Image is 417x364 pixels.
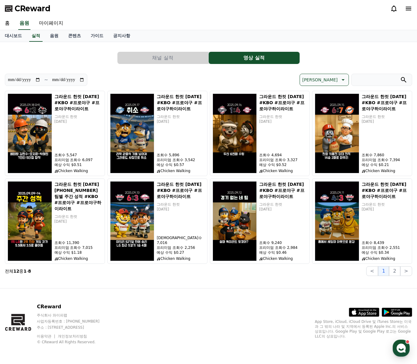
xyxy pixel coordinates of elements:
p: Chicken Walking [54,168,102,173]
div: *크리워드 앱 설치 시 실시간 실적 알림을 받으실 수 있어요! [18,155,103,168]
button: 영상 실적 [209,52,300,64]
p: 예상 수익 $0.27 [157,250,204,255]
p: [DEMOGRAPHIC_DATA]수 7,016 [157,235,204,245]
button: 2 [389,266,400,276]
p: 크리에이터를 위한 플랫폼, 크리워드 입니다. [16,24,112,29]
p: 그라운드 한컷 [362,202,409,207]
p: 조회수 8,439 [362,240,409,245]
div: [크리워드] 채널이 승인되었습니다. [18,104,103,110]
p: 예상 수익 $0.21 [362,162,409,167]
p: 프리미엄 조회수 6,097 [54,157,102,162]
div: Creward [33,3,56,10]
p: 프리미엄 조회수 2,551 [362,245,409,250]
p: 조회수 11,390 [54,240,102,245]
img: 그라운드 한컷 2025.09.09~14 팀별 주간 성적 #KBO #프로야구 #프로야구하이라이트 [8,181,52,261]
p: Chicken Walking [259,168,307,173]
a: [URL][DOMAIN_NAME] [18,131,68,137]
p: 조회수 5,896 [157,153,204,157]
button: 운영시간 보기 [43,78,77,85]
h5: 그라운드 한컷 [DATE] #KBO #프로야구 #프로야구하이라이트 [259,94,307,112]
h5: 그라운드 한컷 [DATE] #KBO #프로야구 #프로야구하이라이트 [362,94,409,112]
img: point_right [48,140,54,146]
p: [DATE] [362,119,409,124]
img: point_right [61,125,67,131]
a: [URL][DOMAIN_NAME] [18,147,68,152]
p: Chicken Walking [54,256,102,261]
strong: 12 [13,269,19,274]
p: App Store, iCloud, iCloud Drive 및 iTunes Store는 미국과 그 밖의 나라 및 지역에서 등록된 Apple Inc.의 서비스 상표입니다. Goo... [315,319,412,339]
p: 조회수 7,860 [362,153,409,157]
img: 그라운드 한컷 2025.09.11 #KBO #프로야구 #프로야구하이라이트 [315,181,359,261]
button: < [366,266,378,276]
button: 그라운드 한컷 2025.09.16 #KBO #프로야구 #프로야구하이라이트 그라운드 한컷 [DATE] #KBO #프로야구 #프로야구하이라이트 그라운드 한컷 [DATE] 조회수 ... [210,91,310,176]
p: 사업자등록번호 : [PHONE_NUMBER] [37,319,111,324]
button: 그라운드 한컷 2025.09.15 #KBO #프로야구 #프로야구하이라이트 그라운드 한컷 [DATE] #KBO #프로야구 #프로야구하이라이트 그라운드 한컷 [DATE] 조회수 ... [312,91,412,176]
p: 그라운드 한컷 [157,202,204,207]
h5: 그라운드 한컷 [DATE] #KBO #프로야구 #프로야구하이라이트 [54,94,102,112]
img: 그라운드 한컷 2025.09.18 #KBO #프로야구 #프로야구하이라이트 [8,94,52,173]
p: 전체 중 - [5,268,31,274]
p: [PERSON_NAME] [302,76,338,84]
p: 조회수 4,694 [259,153,307,157]
button: 1 [378,266,389,276]
img: 그라운드 한컷 2025.09.17 #KBO #프로야구 #프로야구하이라이트 [110,94,155,173]
p: 주소 : [STREET_ADDRESS] [37,325,111,330]
p: Chicken Walking [362,256,409,261]
p: Chicken Walking [259,256,307,261]
strong: 1 [23,269,26,274]
span: CReward [15,4,50,13]
p: 예상 수익 $0.52 [259,162,307,167]
p: 프리미엄 조회수 7,015 [54,245,102,250]
button: 그라운드 한컷 2025.09.12 #KBO #프로야구 #프로야구하이라이트 그라운드 한컷 [DATE] #KBO #프로야구 #프로야구하이라이트 그라운드 한컷 [DATE] 조회수 ... [210,178,310,264]
a: 개인정보처리방침 [58,334,87,338]
p: Chicken Walking [362,168,409,173]
p: CReward [37,303,111,310]
button: 그라운드 한컷 2025.09.09~14 팀별 주간 성적 #KBO #프로야구 #프로야구하이라이트 그라운드 한컷 [DATE][PHONE_NUMBER] 팀별 주간 성적 #KBO #... [5,178,105,264]
p: [DATE] [259,207,307,212]
p: 그라운드 한컷 [54,114,102,119]
p: 프리미엄 조회수 2,984 [259,245,307,250]
p: 조회수 5,547 [54,153,102,157]
p: 예상 수익 $0.51 [54,162,102,167]
p: 예상 수익 $0.34 [362,250,409,255]
span: 운영시간 보기 [46,79,71,84]
p: [DATE] [362,207,409,212]
button: 그라운드 한컷 2025.09.17 #KBO #프로야구 #프로야구하이라이트 그라운드 한컷 [DATE] #KBO #프로야구 #프로야구하이라이트 그라운드 한컷 [DATE] 조회수 ... [107,91,207,176]
h5: 그라운드 한컷 [DATE] #KBO #프로야구 #프로야구하이라이트 [157,181,204,200]
button: > [400,266,412,276]
a: 이용약관 [37,334,56,338]
h5: 그라운드 한컷 [DATE][PHONE_NUMBER] 팀별 주간 성적 #KBO #프로야구 #프로야구하이라이트 [54,181,102,212]
p: 주식회사 와이피랩 [37,313,111,318]
h5: 그라운드 한컷 [DATE] #KBO #프로야구 #프로야구하이라이트 [259,181,307,200]
p: 프리미엄 조회수 2,256 [157,245,204,250]
button: 그라운드 한컷 2025.09.13 #KBO #프로야구 #프로야구하이라이트 그라운드 한컷 [DATE] #KBO #프로야구 #프로야구하이라이트 그라운드 한컷 [DATE] [DEM... [107,178,207,264]
img: 그라운드 한컷 2025.09.12 #KBO #프로야구 #프로야구하이라이트 [213,181,257,261]
button: 채널 실적 [117,52,208,64]
p: 조회수 9,240 [259,240,307,245]
div: 내일 오전 8:30부터 운영해요 [33,10,81,15]
p: © CReward All Rights Reserved. [37,340,111,345]
img: 그라운드 한컷 2025.09.16 #KBO #프로야구 #프로야구하이라이트 [213,94,257,173]
p: Chicken Walking [157,256,204,261]
p: 그라운드 한컷 [157,114,204,119]
p: Chicken Walking [157,168,204,173]
button: 그라운드 한컷 2025.09.18 #KBO #프로야구 #프로야구하이라이트 그라운드 한컷 [DATE] #KBO #프로야구 #프로야구하이라이트 그라운드 한컷 [DATE] 조회수 ... [5,91,105,176]
button: 그라운드 한컷 2025.09.11 #KBO #프로야구 #프로야구하이라이트 그라운드 한컷 [DATE] #KBO #프로야구 #프로야구하이라이트 그라운드 한컷 [DATE] 조회수 ... [312,178,412,264]
p: [DATE] [54,219,102,224]
a: 채널 실적 [117,52,209,64]
p: 그라운드 한컷 [54,214,102,219]
p: [DATE] [259,119,307,124]
a: 가이드 [86,30,108,42]
a: 실적 [29,30,43,42]
img: 그라운드 한컷 2025.09.13 #KBO #프로야구 #프로야구하이라이트 [110,181,155,261]
img: 그라운드 한컷 2025.09.15 #KBO #프로야구 #프로야구하이라이트 [315,94,359,173]
button: [PERSON_NAME] [300,74,349,86]
p: ~ [44,76,48,83]
h5: 그라운드 한컷 [DATE] #KBO #프로야구 #프로야구하이라이트 [157,94,204,112]
div: 크리워드 이용 가이드 [18,125,103,131]
p: 프리미엄 조회수 7,394 [362,157,409,162]
a: 마이페이지 [34,17,68,30]
p: 예상 수익 $0.57 [157,162,204,167]
a: 콘텐츠 [63,30,86,42]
